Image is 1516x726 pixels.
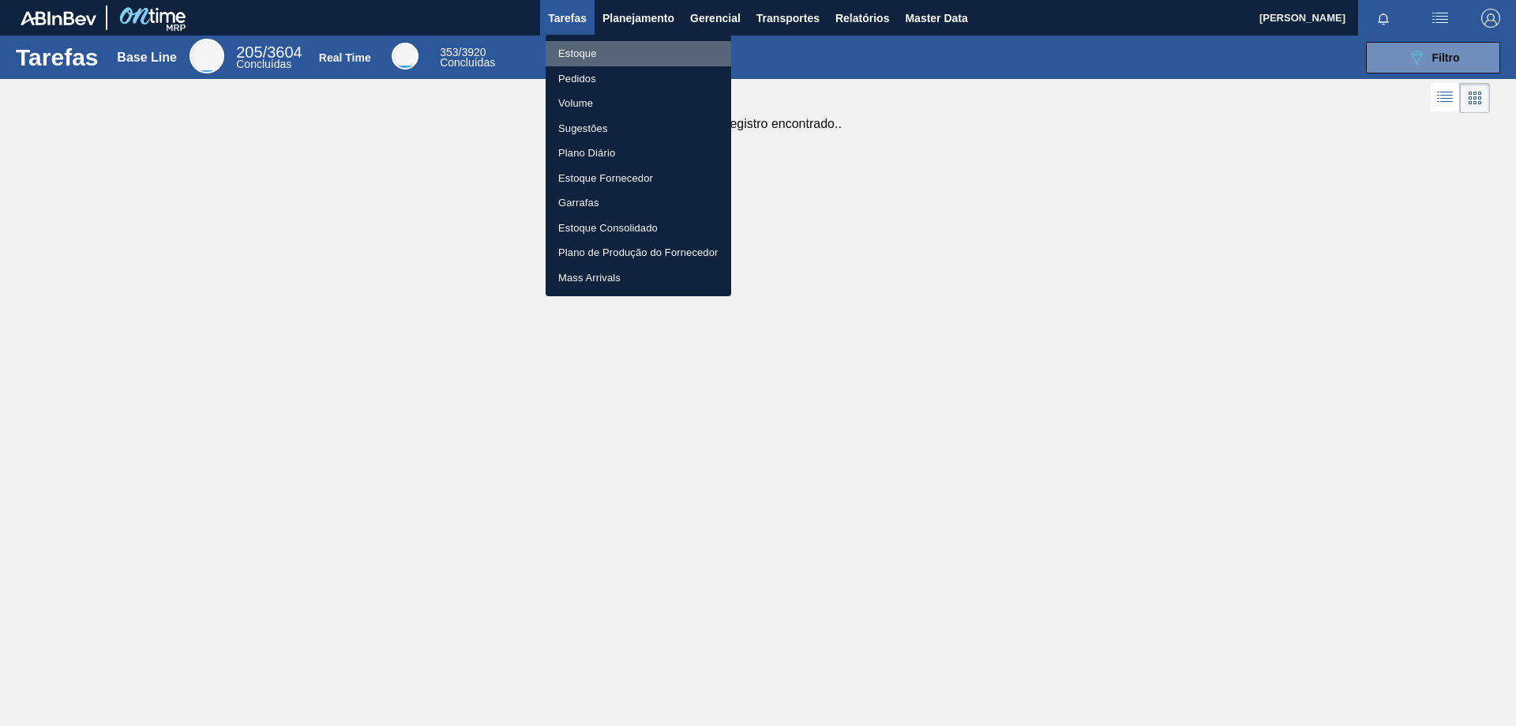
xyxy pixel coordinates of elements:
a: Volume [546,91,731,116]
a: Mass Arrivals [546,265,731,291]
a: Estoque Consolidado [546,216,731,241]
a: Pedidos [546,66,731,92]
a: Plano Diário [546,141,731,166]
a: Estoque Fornecedor [546,166,731,191]
a: Plano de Produção do Fornecedor [546,240,731,265]
a: Sugestões [546,116,731,141]
a: Garrafas [546,190,731,216]
a: Estoque [546,41,731,66]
